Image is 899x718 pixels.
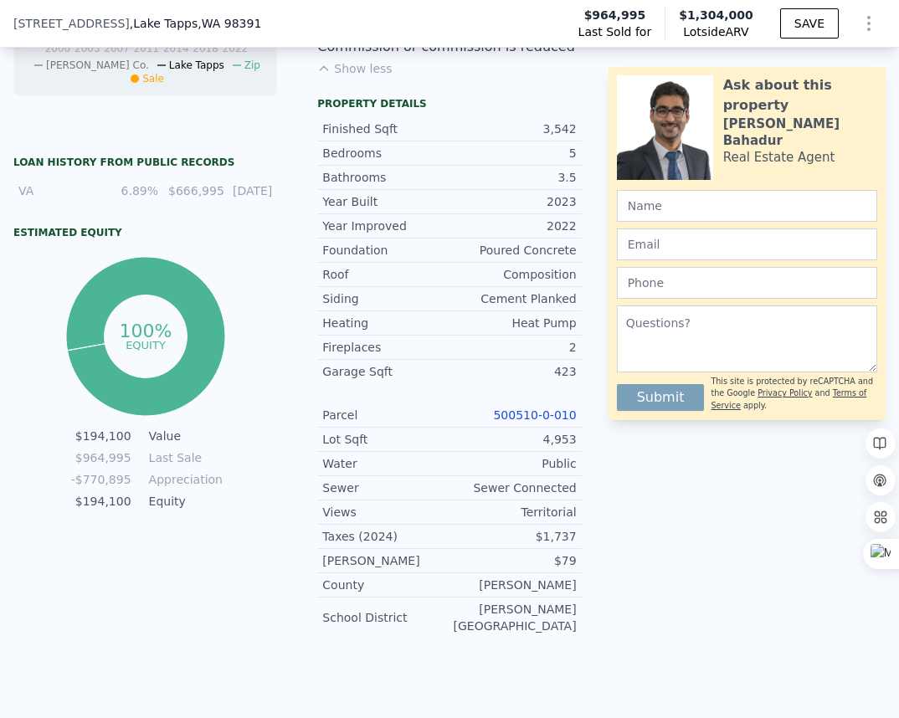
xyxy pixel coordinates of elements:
div: 423 [449,363,577,380]
span: Last Sold for [578,23,652,40]
div: Real Estate Agent [723,149,835,166]
tspan: 2018 [193,43,218,54]
input: Name [617,190,877,222]
span: [PERSON_NAME] Co. [46,59,149,71]
div: Year Built [322,193,449,210]
input: Email [617,228,877,260]
div: Composition [449,266,577,283]
td: Equity [146,492,221,510]
div: Garage Sqft [322,363,449,380]
div: Poured Concrete [449,242,577,259]
div: This site is protected by reCAPTCHA and the Google and apply. [711,376,877,412]
div: Heating [322,315,449,331]
div: $1,737 [449,528,577,545]
div: Views [322,504,449,521]
span: , WA 98391 [198,17,261,30]
tspan: 2003 [74,43,100,54]
button: Show less [317,60,392,77]
div: [DATE] [229,182,273,199]
div: $666,995 [168,182,219,199]
div: School District [322,609,449,626]
div: Foundation [322,242,449,259]
div: [PERSON_NAME] Bahadur [723,115,877,149]
div: Bedrooms [322,145,449,162]
tspan: equity [126,338,166,351]
tspan: 2007 [104,43,130,54]
a: 500510-0-010 [493,408,576,422]
div: Sewer Connected [449,480,577,496]
span: Sale [142,73,164,85]
span: $964,995 [584,7,646,23]
div: Finished Sqft [322,121,449,137]
div: Property details [317,97,581,110]
button: SAVE [780,8,839,38]
div: 2023 [449,193,577,210]
div: 4,953 [449,431,577,448]
span: [STREET_ADDRESS] [13,15,130,32]
div: Taxes (2024) [322,528,449,545]
button: Submit [617,384,705,411]
tspan: 2011 [134,43,160,54]
div: VA [18,182,105,199]
input: Phone [617,267,877,299]
div: Loan history from public records [13,156,277,169]
td: Appreciation [146,470,221,489]
div: 6.89% [115,182,158,199]
span: $1,304,000 [679,8,753,22]
div: 3.5 [449,169,577,186]
div: Estimated Equity [13,226,277,239]
td: Value [146,427,221,445]
div: Territorial [449,504,577,521]
div: 3,542 [449,121,577,137]
tspan: 2000 [45,43,71,54]
div: $79 [449,552,577,569]
div: [PERSON_NAME] [322,552,449,569]
tspan: 2022 [223,43,249,54]
div: 5 [449,145,577,162]
td: $194,100 [70,492,132,510]
div: Bathrooms [322,169,449,186]
tspan: 2014 [163,43,189,54]
span: Zip [244,59,260,71]
div: 2 [449,339,577,356]
div: Heat Pump [449,315,577,331]
div: [PERSON_NAME][GEOGRAPHIC_DATA] [449,601,577,634]
span: Lake Tapps [169,59,224,71]
div: Sewer [322,480,449,496]
tspan: 100% [119,321,172,341]
div: Water [322,455,449,472]
td: $964,995 [70,449,132,467]
a: Terms of Service [711,388,866,409]
td: $194,100 [70,427,132,445]
div: County [322,577,449,593]
button: Show Options [852,7,886,40]
div: Ask about this property [723,75,877,115]
div: Siding [322,290,449,307]
div: [PERSON_NAME] [449,577,577,593]
div: Roof [322,266,449,283]
div: Cement Planked [449,290,577,307]
div: Year Improved [322,218,449,234]
td: -$770,895 [70,470,132,489]
span: , Lake Tapps [130,15,262,32]
span: Lotside ARV [679,23,753,40]
td: Last Sale [146,449,221,467]
div: 2022 [449,218,577,234]
div: Parcel [322,407,449,423]
div: Fireplaces [322,339,449,356]
div: Lot Sqft [322,431,449,448]
div: Public [449,455,577,472]
a: Privacy Policy [758,388,812,397]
